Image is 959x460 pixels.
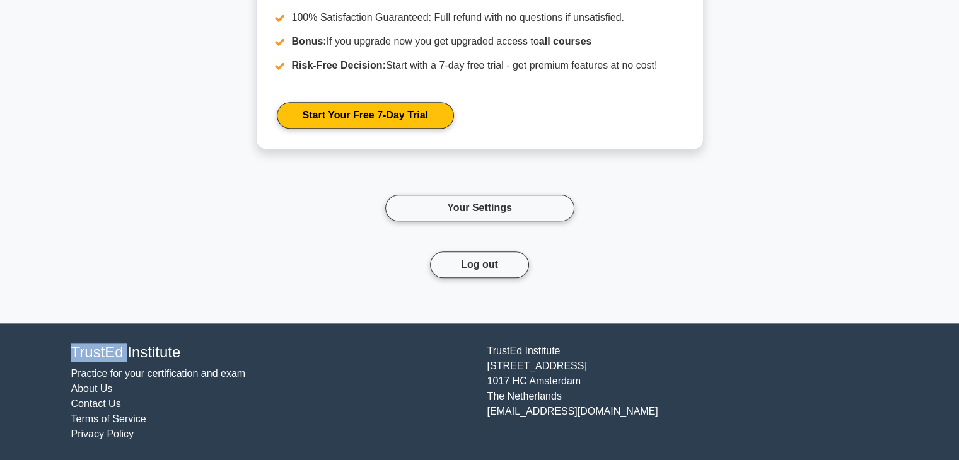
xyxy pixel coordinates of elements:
[71,368,246,379] a: Practice for your certification and exam
[71,343,472,362] h4: TrustEd Institute
[430,251,529,278] button: Log out
[480,343,896,442] div: TrustEd Institute [STREET_ADDRESS] 1017 HC Amsterdam The Netherlands [EMAIL_ADDRESS][DOMAIN_NAME]
[71,383,113,394] a: About Us
[385,195,574,221] a: Your Settings
[71,413,146,424] a: Terms of Service
[71,398,121,409] a: Contact Us
[277,102,454,129] a: Start Your Free 7-Day Trial
[71,428,134,439] a: Privacy Policy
